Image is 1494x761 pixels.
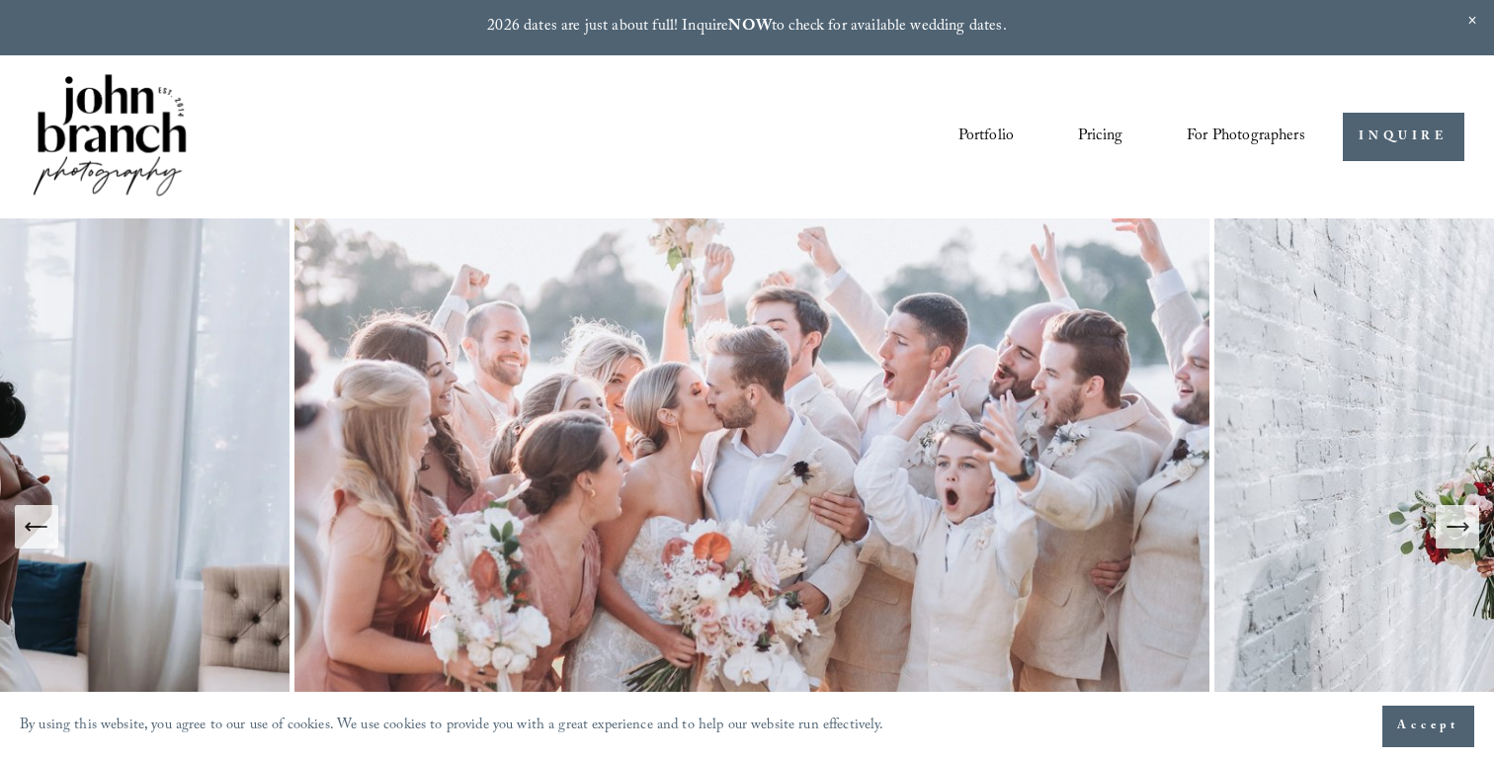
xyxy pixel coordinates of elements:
span: For Photographers [1187,122,1305,152]
span: Accept [1397,717,1459,736]
a: Pricing [1078,121,1122,154]
p: By using this website, you agree to our use of cookies. We use cookies to provide you with a grea... [20,713,884,741]
button: Accept [1382,706,1474,747]
button: Next Slide [1436,505,1479,549]
a: folder dropdown [1187,121,1305,154]
img: John Branch IV Photography [30,70,190,204]
button: Previous Slide [15,505,58,549]
a: INQUIRE [1343,113,1464,161]
a: Portfolio [958,121,1014,154]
